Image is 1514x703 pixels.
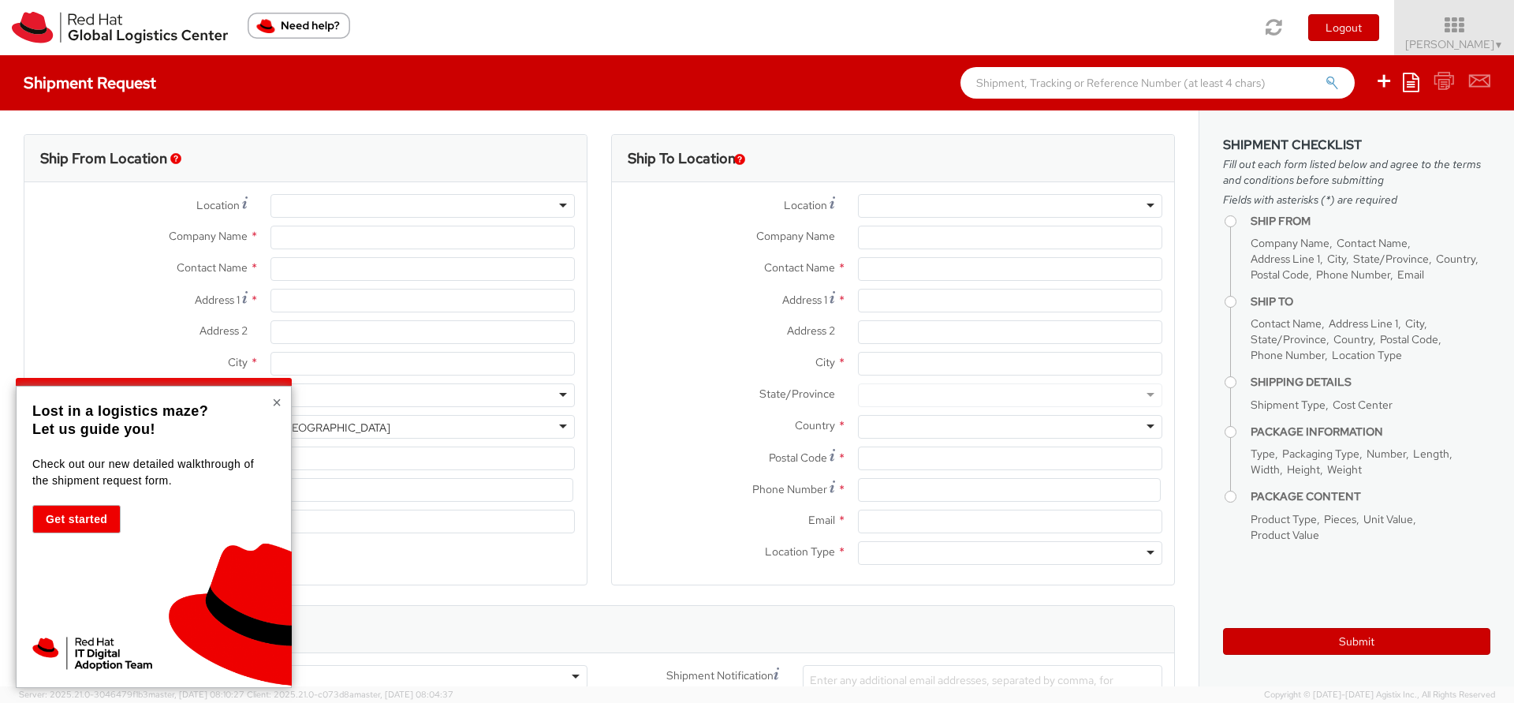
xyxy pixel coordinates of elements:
[1494,39,1504,51] span: ▼
[1329,316,1398,331] span: Address Line 1
[1251,462,1280,477] span: Width
[1333,332,1373,346] span: Country
[1223,628,1490,655] button: Submit
[960,67,1355,99] input: Shipment, Tracking or Reference Number (at least 4 chars)
[1405,37,1504,51] span: [PERSON_NAME]
[272,395,282,410] button: Close
[765,544,835,559] span: Location Type
[1363,512,1413,526] span: Unit Value
[628,151,736,166] h3: Ship To Location
[815,355,835,369] span: City
[1287,462,1320,477] span: Height
[1223,192,1490,208] span: Fields with asterisks (*) are required
[1332,348,1402,362] span: Location Type
[1251,447,1275,461] span: Type
[1337,236,1408,250] span: Contact Name
[769,451,827,465] span: Postal Code
[279,420,390,436] div: [GEOGRAPHIC_DATA]
[1380,332,1438,346] span: Postal Code
[1324,512,1356,526] span: Pieces
[32,403,208,419] strong: Lost in a logistics maze?
[764,260,835,275] span: Contact Name
[354,689,453,700] span: master, [DATE] 08:04:37
[1251,215,1490,227] h4: Ship From
[1223,138,1490,152] h3: Shipment Checklist
[1397,267,1424,282] span: Email
[782,293,827,307] span: Address 1
[32,505,121,533] button: Get started
[148,689,244,700] span: master, [DATE] 08:10:27
[1251,376,1490,388] h4: Shipping Details
[1264,689,1495,701] span: Copyright © [DATE]-[DATE] Agistix Inc., All Rights Reserved
[759,387,835,401] span: State/Province
[787,323,835,338] span: Address 2
[200,323,248,338] span: Address 2
[1251,348,1325,362] span: Phone Number
[195,293,240,307] span: Address 1
[1282,447,1359,461] span: Packaging Type
[1251,398,1326,412] span: Shipment Type
[169,229,248,243] span: Company Name
[666,667,774,684] span: Shipment Notification
[1251,267,1309,282] span: Postal Code
[177,260,248,275] span: Contact Name
[1251,236,1329,250] span: Company Name
[19,689,244,700] span: Server: 2025.21.0-3046479f1b3
[1251,426,1490,438] h4: Package Information
[795,418,835,432] span: Country
[12,12,228,43] img: rh-logistics-00dfa346123c4ec078e1.svg
[1316,267,1390,282] span: Phone Number
[1308,14,1379,41] button: Logout
[1223,156,1490,188] span: Fill out each form listed below and agree to the terms and conditions before submitting
[247,689,453,700] span: Client: 2025.21.0-c073d8a
[1327,252,1346,266] span: City
[1413,447,1449,461] span: Length
[196,198,240,212] span: Location
[32,456,271,489] p: Check out our new detailed walkthrough of the shipment request form.
[1251,332,1326,346] span: State/Province
[1367,447,1406,461] span: Number
[1251,252,1320,266] span: Address Line 1
[1333,398,1393,412] span: Cost Center
[40,151,167,166] h3: Ship From Location
[1327,462,1362,477] span: Weight
[1353,252,1429,266] span: State/Province
[1251,512,1317,526] span: Product Type
[24,74,156,92] h4: Shipment Request
[228,355,248,369] span: City
[1251,491,1490,503] h4: Package Content
[756,229,835,243] span: Company Name
[248,13,350,39] button: Need help?
[752,482,827,496] span: Phone Number
[1251,296,1490,308] h4: Ship To
[1251,316,1322,331] span: Contact Name
[32,421,155,437] strong: Let us guide you!
[784,198,827,212] span: Location
[808,513,835,527] span: Email
[1405,316,1424,331] span: City
[1251,528,1319,542] span: Product Value
[1436,252,1475,266] span: Country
